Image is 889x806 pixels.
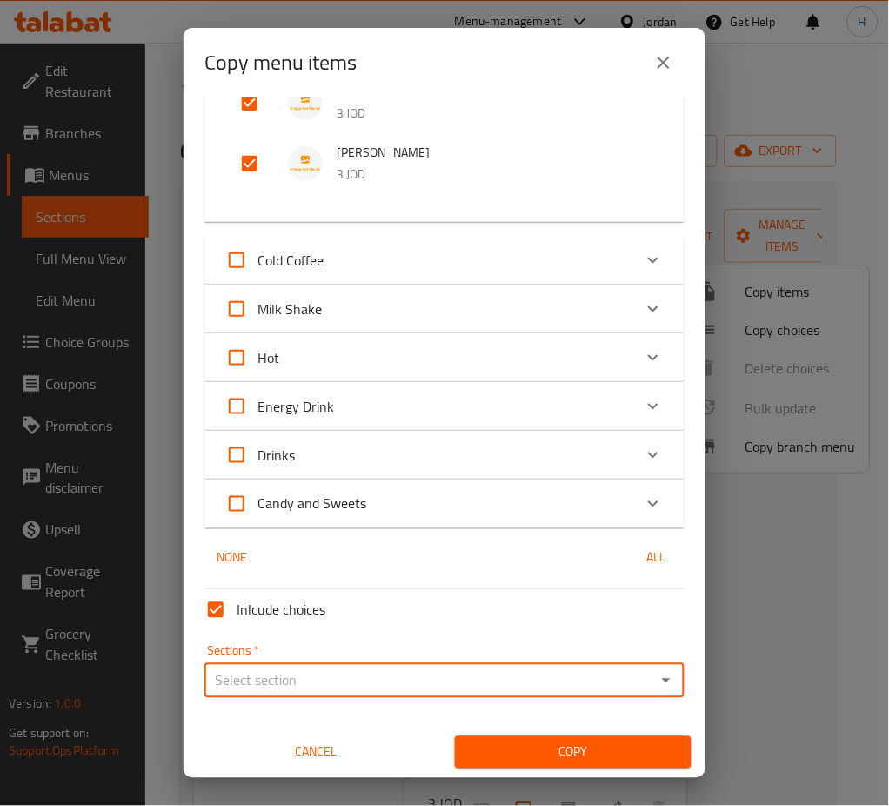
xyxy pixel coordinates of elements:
div: Expand [204,285,685,333]
div: Expand [204,333,685,382]
span: [PERSON_NAME] [337,142,650,164]
label: Acknowledge [216,483,366,525]
img: Smoothie Chen [288,146,323,181]
span: Drinks [257,442,295,468]
span: Cancel [204,742,427,763]
button: close [643,42,685,84]
p: 3 JOD [337,164,650,185]
span: All [636,547,678,569]
button: Cancel [197,736,434,769]
img: Smoothie Chen [288,85,323,120]
div: Expand [204,382,685,431]
span: Energy Drink [257,393,334,420]
label: Acknowledge [216,386,334,427]
p: 3 JOD [337,103,650,124]
span: Cold Coffee [257,247,324,273]
label: Acknowledge [216,239,324,281]
label: Acknowledge [216,288,322,330]
span: None [211,547,253,569]
label: Acknowledge [216,434,295,476]
button: Copy [455,736,692,769]
span: Copy [469,742,678,763]
span: Hot [257,345,279,371]
button: Open [654,668,678,693]
h2: Copy menu items [204,49,357,77]
div: Expand [204,431,685,480]
input: Select section [210,668,651,693]
span: Inlcude choices [237,600,325,621]
span: Milk Shake [257,296,322,322]
label: Acknowledge [216,337,279,379]
button: None [204,542,260,574]
span: Candy and Sweets [257,491,366,517]
button: All [629,542,685,574]
div: Expand [204,480,685,528]
div: Expand [204,236,685,285]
